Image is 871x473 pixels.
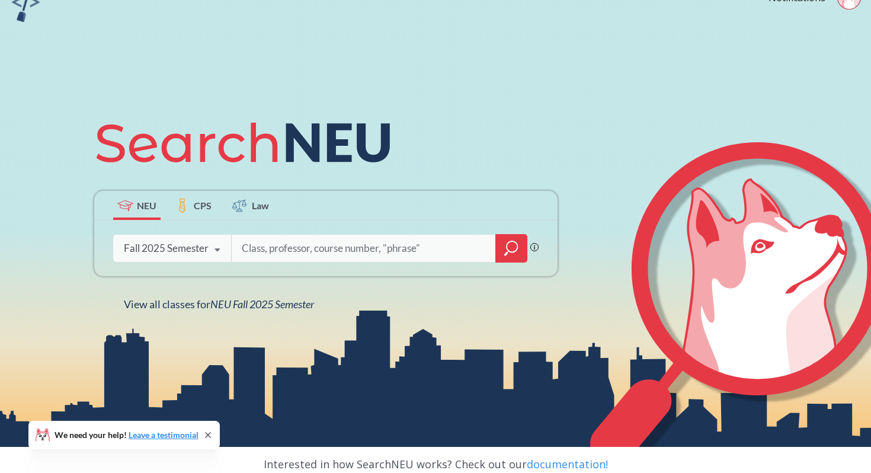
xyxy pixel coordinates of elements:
[124,242,209,255] div: Fall 2025 Semester
[495,234,527,263] div: magnifying glass
[55,431,198,439] span: We need your help!
[137,199,156,212] span: NEU
[194,199,212,212] span: CPS
[129,430,198,440] a: Leave a testimonial
[504,240,518,257] svg: magnifying glass
[210,298,314,311] span: NEU Fall 2025 Semester
[241,236,487,261] input: Class, professor, course number, "phrase"
[527,457,608,471] a: documentation!
[252,199,269,212] span: Law
[124,298,314,311] span: View all classes for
